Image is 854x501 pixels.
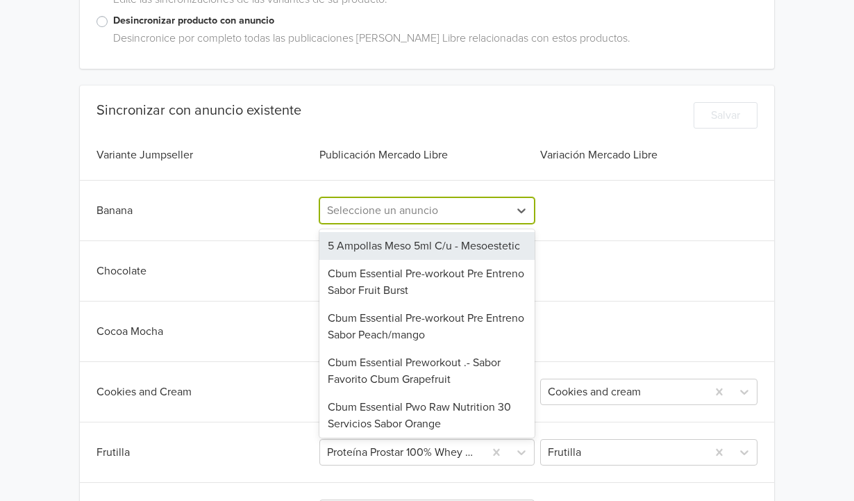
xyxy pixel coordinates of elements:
div: Frutilla [97,444,317,461]
div: Variación Mercado Libre [537,147,757,163]
div: Variante Jumpseller [97,147,317,163]
div: Cbum Essential Preworkout .- Sabor Favorito Cbum Grapefruit [319,349,534,393]
div: Banana [97,202,317,219]
div: Cocoa Mocha [97,323,317,340]
div: Publicación Mercado Libre [317,147,537,163]
div: Cookies and Cream [97,384,317,400]
div: Cbum Essential Pre-workout Pre Entreno Sabor Fruit Burst [319,260,534,304]
div: Desincronice por completo todas las publicaciones [PERSON_NAME] Libre relacionadas con estos prod... [108,30,757,52]
div: Cbum Essential Pre-workout Pre Entreno Sabor Peach/mango [319,304,534,349]
div: Chocolate [97,263,317,279]
div: Sincronizar con anuncio existente [97,102,301,119]
label: Desincronizar producto con anuncio [113,13,757,28]
div: 5 Ampollas Meso 5ml C/u - Mesoestetic [319,232,534,260]
div: Cbum Essential Pwo Raw Nutrition 30 Servicios Sabor Orange [319,393,534,438]
button: Salvar [694,102,757,129]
